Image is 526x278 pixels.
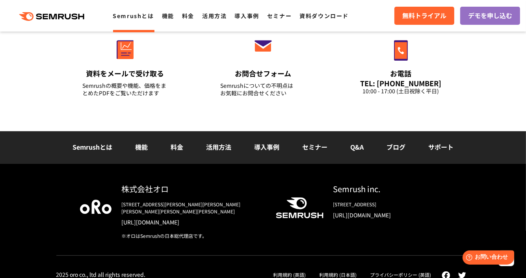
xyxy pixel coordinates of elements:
div: 株式会社オロ [121,183,263,195]
div: お電話 [359,69,444,78]
div: ※オロはSemrushの日本総代理店です。 [121,232,263,239]
div: [STREET_ADDRESS] [333,201,446,208]
div: 2025 oro co., ltd all rights reserved. [56,271,146,278]
a: 導入事例 [254,142,279,152]
a: 活用方法 [202,12,227,20]
div: TEL: [PHONE_NUMBER] [359,79,444,87]
a: お問合せフォーム Semrushについての不明点はお気軽にお問合せください [204,23,322,107]
a: Semrushとは [113,12,154,20]
div: [STREET_ADDRESS][PERSON_NAME][PERSON_NAME][PERSON_NAME][PERSON_NAME][PERSON_NAME] [121,201,263,215]
div: Semrush inc. [333,183,446,195]
a: サポート [428,142,454,152]
span: 無料トライアル [402,11,446,21]
a: Semrushとは [72,142,112,152]
span: デモを申し込む [468,11,512,21]
a: 機能 [162,12,174,20]
a: デモを申し込む [460,7,520,25]
a: 活用方法 [206,142,231,152]
a: 料金 [182,12,194,20]
a: Q&A [350,142,364,152]
a: 導入事例 [235,12,259,20]
a: 資料をメールで受け取る Semrushの概要や機能、価格をまとめたPDFをご覧いただけます [66,23,184,107]
a: 資料ダウンロード [299,12,349,20]
div: 資料をメールで受け取る [83,69,168,78]
iframe: Help widget launcher [456,247,517,269]
a: 利用規約 (英語) [273,271,306,278]
a: プライバシーポリシー (英語) [370,271,431,278]
a: セミナー [302,142,327,152]
a: [URL][DOMAIN_NAME] [121,218,263,226]
a: 利用規約 (日本語) [319,271,357,278]
a: 機能 [135,142,148,152]
div: Semrushについての不明点は お気軽にお問合せください [221,82,306,97]
a: 料金 [171,142,183,152]
a: 無料トライアル [394,7,454,25]
a: ブログ [387,142,405,152]
div: お問合せフォーム [221,69,306,78]
div: 10:00 - 17:00 (土日祝除く平日) [359,87,444,95]
div: Semrushの概要や機能、価格をまとめたPDFをご覧いただけます [83,82,168,97]
a: セミナー [267,12,292,20]
a: [URL][DOMAIN_NAME] [333,211,446,219]
img: oro company [80,200,112,214]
